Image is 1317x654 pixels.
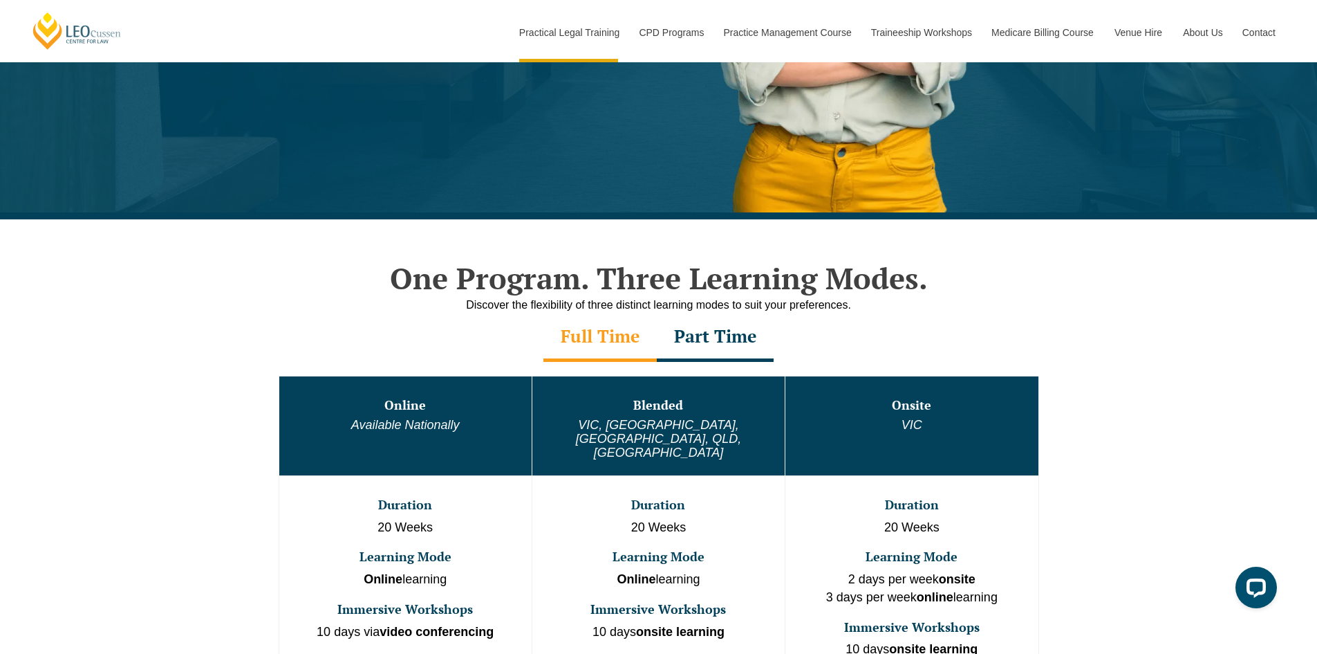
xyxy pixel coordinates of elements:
[281,571,530,589] p: learning
[351,418,460,432] em: Available Nationally
[281,550,530,564] h3: Learning Mode
[1232,3,1286,62] a: Contact
[939,572,975,586] strong: onsite
[281,624,530,642] p: 10 days via
[31,11,123,51] a: [PERSON_NAME] Centre for Law
[281,603,530,617] h3: Immersive Workshops
[713,3,861,62] a: Practice Management Course
[534,550,783,564] h3: Learning Mode
[534,624,783,642] p: 10 days
[981,3,1104,62] a: Medicare Billing Course
[787,550,1036,564] h3: Learning Mode
[636,625,725,639] strong: onsite learning
[617,572,655,586] strong: Online
[1173,3,1232,62] a: About Us
[1104,3,1173,62] a: Venue Hire
[628,3,713,62] a: CPD Programs
[265,296,1053,314] div: Discover the flexibility of three distinct learning modes to suit your preferences.
[281,519,530,537] p: 20 Weeks
[787,399,1036,412] h3: Onsite
[861,3,981,62] a: Traineeship Workshops
[509,3,629,62] a: Practical Legal Training
[1224,561,1282,619] iframe: LiveChat chat widget
[917,590,953,604] strong: online
[534,498,783,512] h3: Duration
[534,519,783,537] p: 20 Weeks
[281,498,530,512] h3: Duration
[534,399,783,412] h3: Blended
[281,399,530,412] h3: Online
[787,621,1036,635] h3: Immersive Workshops
[787,498,1036,512] h3: Duration
[534,603,783,617] h3: Immersive Workshops
[787,519,1036,537] p: 20 Weeks
[543,314,657,362] div: Full Time
[787,571,1036,606] p: 2 days per week 3 days per week learning
[534,571,783,589] p: learning
[265,261,1053,296] h2: One Program. Three Learning Modes.
[364,572,402,586] strong: Online
[576,418,741,460] em: VIC, [GEOGRAPHIC_DATA], [GEOGRAPHIC_DATA], QLD, [GEOGRAPHIC_DATA]
[657,314,774,362] div: Part Time
[902,418,922,432] em: VIC
[380,625,494,639] strong: video conferencing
